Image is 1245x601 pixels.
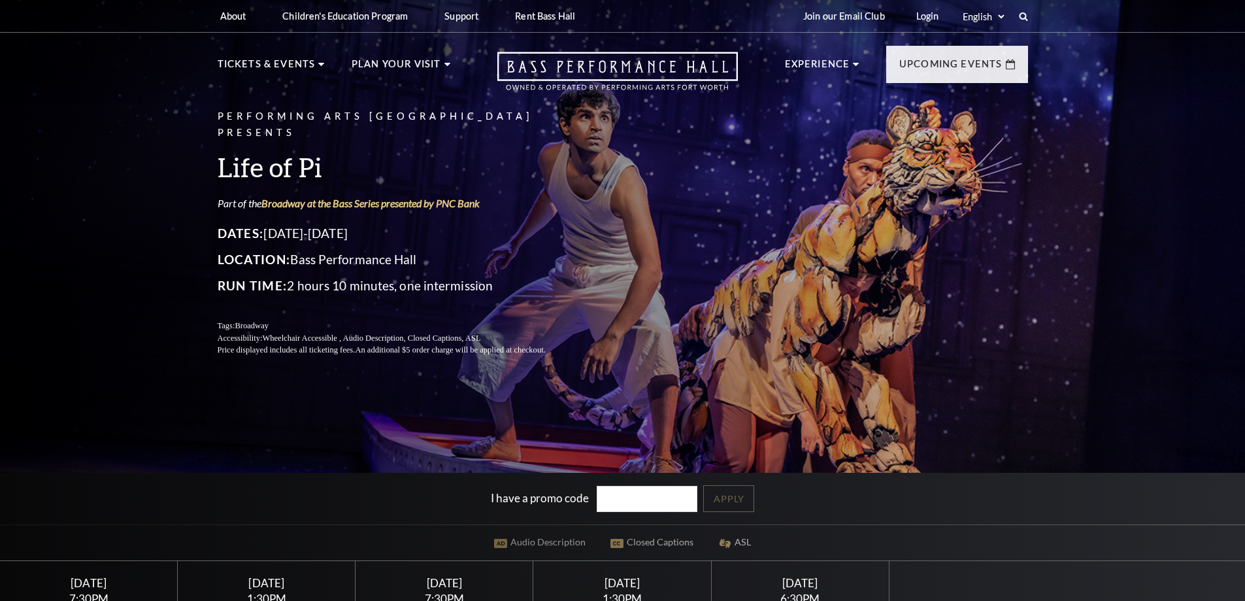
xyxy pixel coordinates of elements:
[261,197,480,209] a: Broadway at the Bass Series presented by PNC Bank
[899,56,1003,80] p: Upcoming Events
[218,223,577,244] p: [DATE]-[DATE]
[727,576,873,590] div: [DATE]
[218,275,577,296] p: 2 hours 10 minutes, one intermission
[282,10,408,22] p: Children's Education Program
[16,576,162,590] div: [DATE]
[515,10,575,22] p: Rent Bass Hall
[218,151,577,184] h3: Life of Pi
[352,56,441,80] p: Plan Your Visit
[218,278,288,293] span: Run Time:
[218,196,577,211] p: Part of the
[218,56,316,80] p: Tickets & Events
[491,490,589,504] label: I have a promo code
[220,10,246,22] p: About
[785,56,850,80] p: Experience
[218,345,577,357] p: Price displayed includes all ticketing fees.
[355,346,545,355] span: An additional $5 order charge will be applied at checkout.
[262,334,480,343] span: Wheelchair Accessible , Audio Description, Closed Captions, ASL
[218,332,577,345] p: Accessibility:
[960,10,1006,23] select: Select:
[444,10,478,22] p: Support
[235,321,269,330] span: Broadway
[371,576,518,590] div: [DATE]
[549,576,695,590] div: [DATE]
[193,576,340,590] div: [DATE]
[218,252,291,267] span: Location:
[218,249,577,270] p: Bass Performance Hall
[218,109,577,141] p: Performing Arts [GEOGRAPHIC_DATA] Presents
[218,320,577,332] p: Tags:
[218,226,264,241] span: Dates:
